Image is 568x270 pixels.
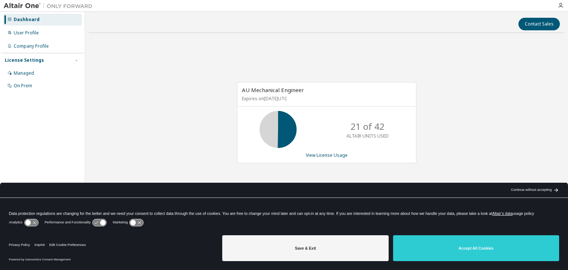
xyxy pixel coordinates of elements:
p: 21 of 42 [351,120,385,133]
div: License Settings [5,57,44,63]
img: Altair One [4,2,96,10]
button: Contact Sales [518,18,560,30]
div: Dashboard [14,17,40,23]
div: Company Profile [14,43,49,49]
a: View License Usage [306,152,348,158]
div: User Profile [14,30,39,36]
p: ALTAIR UNITS USED [346,133,389,139]
p: Expires on [DATE] UTC [242,95,410,102]
span: AU Mechanical Engineer [242,86,304,94]
div: On Prem [14,83,32,89]
div: Managed [14,70,34,76]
